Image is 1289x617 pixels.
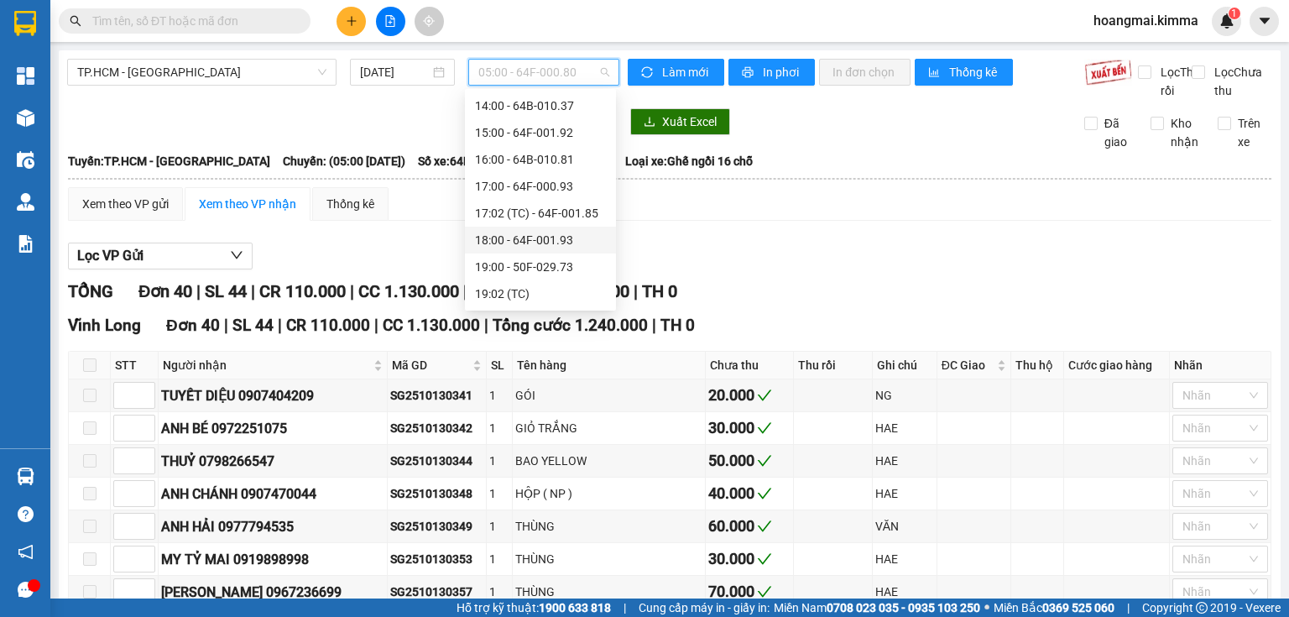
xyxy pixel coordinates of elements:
[493,316,648,335] span: Tổng cước 1.240.000
[642,281,677,301] span: TH 0
[17,235,34,253] img: solution-icon
[1208,63,1272,100] span: Lọc Chưa thu
[18,506,34,522] span: question-circle
[728,59,815,86] button: printerIn phơi
[77,245,144,266] span: Lọc VP Gửi
[360,63,429,81] input: 14/10/2025
[283,152,405,170] span: Chuyến: (05:00 [DATE])
[708,384,791,407] div: 20.000
[68,316,141,335] span: Vĩnh Long
[161,549,384,570] div: MY TỶ MAI 0919898998
[652,316,656,335] span: |
[77,60,326,85] span: TP.HCM - Vĩnh Long
[68,154,270,168] b: Tuyến: TP.HCM - [GEOGRAPHIC_DATA]
[630,108,730,135] button: downloadXuất Excel
[875,386,934,405] div: NG
[205,281,247,301] span: SL 44
[68,281,113,301] span: TỔNG
[14,11,36,36] img: logo-vxr
[639,599,770,617] span: Cung cấp máy in - giấy in:
[388,510,488,543] td: SG2510130349
[390,583,484,601] div: SG2510130357
[388,412,488,445] td: SG2510130342
[1064,352,1170,379] th: Cước giao hàng
[757,552,772,567] span: check
[475,258,606,276] div: 19:00 - 50F-029.73
[251,281,255,301] span: |
[1231,8,1237,19] span: 1
[358,281,459,301] span: CC 1.130.000
[875,550,934,568] div: HAE
[163,356,370,374] span: Người nhận
[660,316,695,335] span: TH 0
[232,316,274,335] span: SL 44
[515,484,702,503] div: HỘP ( NP )
[337,7,366,36] button: plus
[984,604,989,611] span: ⚪️
[475,231,606,249] div: 18:00 - 64F-001.93
[70,15,81,27] span: search
[259,281,346,301] span: CR 110.000
[662,112,717,131] span: Xuất Excel
[757,584,772,599] span: check
[82,195,169,213] div: Xem theo VP gửi
[757,453,772,468] span: check
[390,484,484,503] div: SG2510130348
[18,544,34,560] span: notification
[390,386,484,405] div: SG2510130341
[644,116,655,129] span: download
[708,547,791,571] div: 30.000
[1196,602,1208,614] span: copyright
[662,63,711,81] span: Làm mới
[161,418,384,439] div: ANH BÉ 0972251075
[706,352,794,379] th: Chưa thu
[388,379,488,412] td: SG2510130341
[161,385,384,406] div: TUYẾT DIỆU 0907404209
[1231,114,1272,151] span: Trên xe
[757,519,772,534] span: check
[489,452,509,470] div: 1
[475,285,606,303] div: 19:02 (TC)
[478,60,610,85] span: 05:00 - 64F-000.80
[634,281,638,301] span: |
[624,599,626,617] span: |
[1257,13,1272,29] span: caret-down
[1164,114,1205,151] span: Kho nhận
[875,583,934,601] div: HAE
[628,59,724,86] button: syncLàm mới
[161,582,384,603] div: [PERSON_NAME] 0967236699
[17,109,34,127] img: warehouse-icon
[1080,10,1212,31] span: hoangmai.kimma
[1084,59,1132,86] img: 9k=
[757,388,772,403] span: check
[286,316,370,335] span: CR 110.000
[224,316,228,335] span: |
[1011,352,1064,379] th: Thu hộ
[994,599,1114,617] span: Miền Bắc
[757,486,772,501] span: check
[388,576,488,609] td: SG2510130357
[515,419,702,437] div: GIỎ TRẮNG
[1127,599,1130,617] span: |
[350,281,354,301] span: |
[708,515,791,538] div: 60.000
[374,316,378,335] span: |
[489,484,509,503] div: 1
[390,517,484,536] div: SG2510130349
[875,419,934,437] div: HAE
[92,12,290,30] input: Tìm tên, số ĐT hoặc mã đơn
[17,468,34,485] img: warehouse-icon
[388,445,488,478] td: SG2510130344
[346,15,357,27] span: plus
[18,582,34,598] span: message
[915,59,1013,86] button: bar-chartThống kê
[625,152,753,170] span: Loại xe: Ghế ngồi 16 chỗ
[376,7,405,36] button: file-add
[708,449,791,473] div: 50.000
[388,543,488,576] td: SG2510130353
[17,151,34,169] img: warehouse-icon
[161,484,384,505] div: ANH CHÁNH 0907470044
[390,452,484,470] div: SG2510130344
[827,601,980,614] strong: 0708 023 035 - 0935 103 250
[230,248,243,262] span: down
